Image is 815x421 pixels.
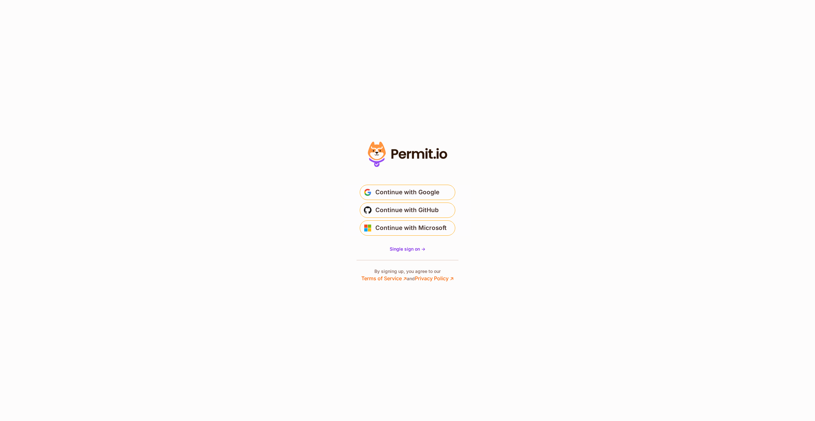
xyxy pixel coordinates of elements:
[375,223,447,233] span: Continue with Microsoft
[390,246,425,252] a: Single sign on ->
[360,185,455,200] button: Continue with Google
[415,275,454,282] a: Privacy Policy ↗
[361,268,454,282] p: By signing up, you agree to our and
[360,220,455,236] button: Continue with Microsoft
[390,246,425,252] span: Single sign on ->
[361,275,407,282] a: Terms of Service ↗
[375,187,439,197] span: Continue with Google
[375,205,439,215] span: Continue with GitHub
[360,203,455,218] button: Continue with GitHub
